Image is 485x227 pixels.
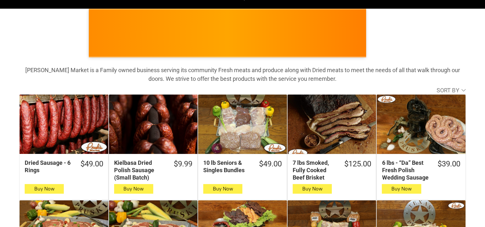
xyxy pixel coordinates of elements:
div: $125.00 [344,159,371,169]
a: $49.0010 lb Seniors & Singles Bundles [198,159,287,174]
div: Dried Sausage - 6 Rings [25,159,72,174]
div: 7 lbs Smoked, Fully Cooked Beef Brisket [293,159,336,181]
a: $9.99Kielbasa Dried Polish Sausage (Small Batch) [109,159,198,181]
div: $39.00 [438,159,460,169]
a: 6 lbs - “Da” Best Fresh Polish Wedding Sausage [377,95,465,154]
div: 10 lb Seniors & Singles Bundles [203,159,251,174]
a: $39.006 lbs - “Da” Best Fresh Polish Wedding Sausage [377,159,465,181]
div: $49.00 [259,159,282,169]
button: Buy Now [114,184,153,194]
span: Buy Now [34,186,54,192]
div: $9.99 [174,159,192,169]
span: Buy Now [123,186,144,192]
span: Buy Now [391,186,412,192]
a: 7 lbs Smoked, Fully Cooked Beef Brisket [288,95,376,154]
button: Buy Now [25,184,64,194]
button: Buy Now [382,184,421,194]
a: $125.007 lbs Smoked, Fully Cooked Beef Brisket [288,159,376,181]
span: Buy Now [213,186,233,192]
div: Kielbasa Dried Polish Sausage (Small Batch) [114,159,166,181]
a: Dried Sausage - 6 Rings [20,95,108,154]
strong: [PERSON_NAME] Market is a Family owned business serving its community Fresh meats and produce alo... [25,67,460,82]
div: $49.00 [80,159,103,169]
a: Kielbasa Dried Polish Sausage (Small Batch) [109,95,198,154]
span: Buy Now [302,186,322,192]
button: Buy Now [293,184,332,194]
button: Buy Now [203,184,242,194]
a: $49.00Dried Sausage - 6 Rings [20,159,108,174]
div: 6 lbs - “Da” Best Fresh Polish Wedding Sausage [382,159,430,181]
a: 10 lb Seniors &amp; Singles Bundles [198,95,287,154]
